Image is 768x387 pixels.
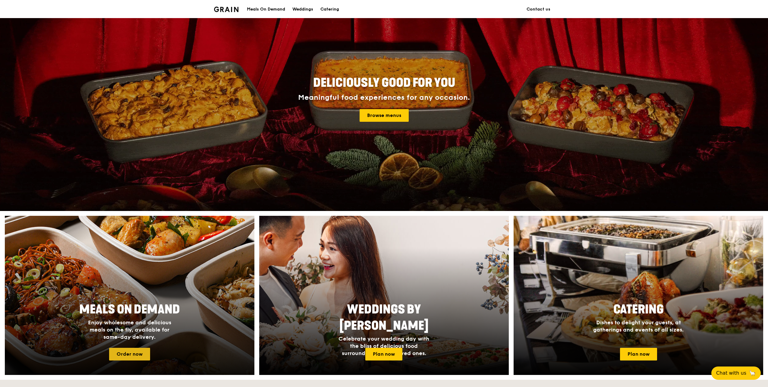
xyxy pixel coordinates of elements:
[275,93,493,102] div: Meaningful food experiences for any occasion.
[613,302,664,317] span: Catering
[88,319,171,340] span: Enjoy wholesome and delicious meals on the fly, available for same-day delivery.
[338,335,429,357] span: Celebrate your wedding day with the bliss of delicious food surrounded by your loved ones.
[339,302,429,333] span: Weddings by [PERSON_NAME]
[365,348,402,360] a: Plan now
[514,216,763,375] img: catering-card.e1cfaf3e.jpg
[593,319,684,333] span: Dishes to delight your guests, at gatherings and events of all sizes.
[360,109,409,122] a: Browse menus
[716,370,746,377] span: Chat with us
[292,0,313,18] div: Weddings
[109,348,150,360] a: Order now
[289,0,317,18] a: Weddings
[749,370,756,377] span: 🦙
[259,216,509,375] img: weddings-card.4f3003b8.jpg
[79,302,180,317] span: Meals On Demand
[214,7,238,12] img: Grain
[514,216,763,375] a: CateringDishes to delight your guests, at gatherings and events of all sizes.Plan now
[320,0,339,18] div: Catering
[317,0,343,18] a: Catering
[620,348,657,360] a: Plan now
[711,367,761,380] button: Chat with us🦙
[247,0,285,18] div: Meals On Demand
[5,216,254,375] a: Meals On DemandEnjoy wholesome and delicious meals on the fly, available for same-day delivery.Or...
[313,76,455,90] span: Deliciously good for you
[523,0,554,18] a: Contact us
[259,216,509,375] a: Weddings by [PERSON_NAME]Celebrate your wedding day with the bliss of delicious food surrounded b...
